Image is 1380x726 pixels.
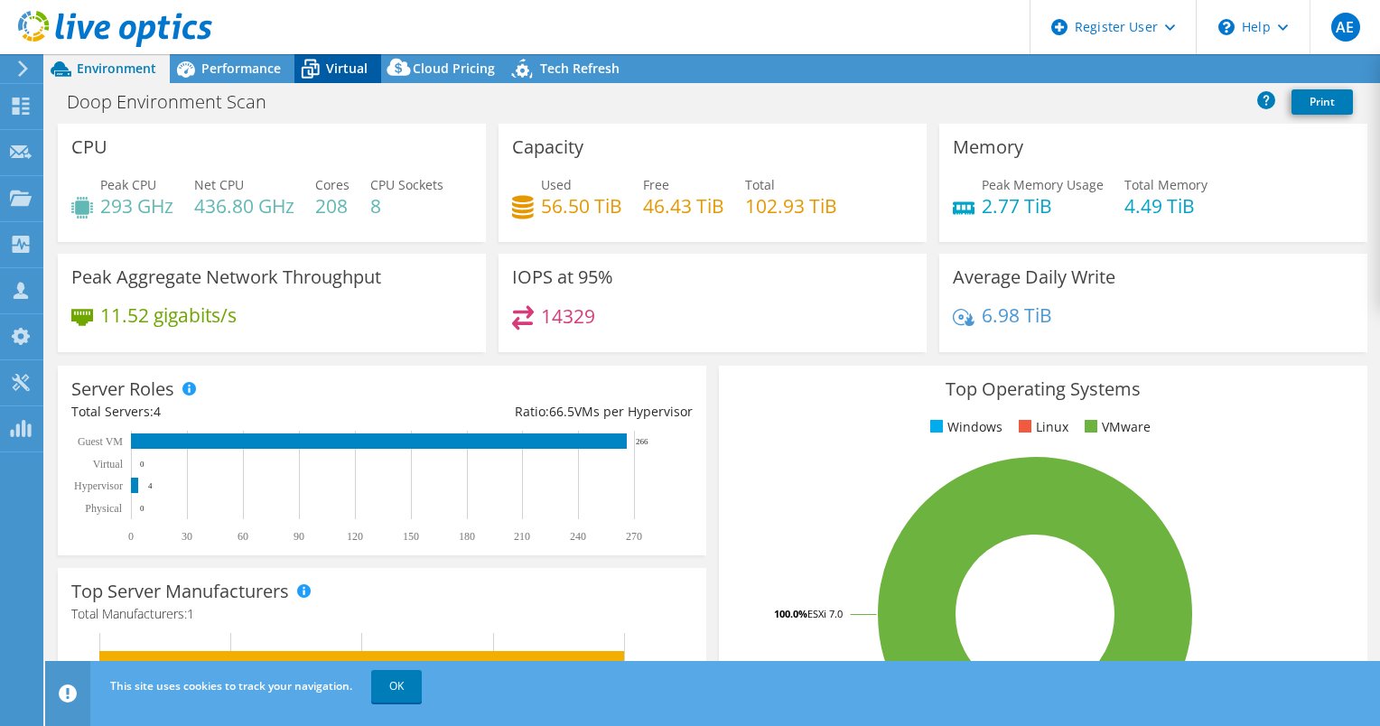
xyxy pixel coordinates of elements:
[78,435,123,448] text: Guest VM
[59,92,294,112] h1: Doop Environment Scan
[100,196,173,216] h4: 293 GHz
[77,60,156,77] span: Environment
[1124,196,1207,216] h4: 4.49 TiB
[71,402,382,422] div: Total Servers:
[541,306,595,326] h4: 14329
[326,60,368,77] span: Virtual
[238,530,248,543] text: 60
[140,504,145,513] text: 0
[74,479,123,492] text: Hypervisor
[982,305,1052,325] h4: 6.98 TiB
[154,403,161,420] span: 4
[71,604,693,624] h4: Total Manufacturers:
[643,176,669,193] span: Free
[194,176,244,193] span: Net CPU
[732,379,1354,399] h3: Top Operating Systems
[371,670,422,703] a: OK
[71,267,381,287] h3: Peak Aggregate Network Throughput
[953,137,1023,157] h3: Memory
[745,176,775,193] span: Total
[459,530,475,543] text: 180
[512,267,613,287] h3: IOPS at 95%
[570,530,586,543] text: 240
[413,60,495,77] span: Cloud Pricing
[315,176,350,193] span: Cores
[128,530,134,543] text: 0
[982,196,1104,216] h4: 2.77 TiB
[194,196,294,216] h4: 436.80 GHz
[93,458,124,470] text: Virtual
[110,678,352,693] span: This site uses cookies to track your navigation.
[294,530,304,543] text: 90
[774,607,807,620] tspan: 100.0%
[182,530,192,543] text: 30
[643,196,724,216] h4: 46.43 TiB
[953,267,1115,287] h3: Average Daily Write
[982,176,1104,193] span: Peak Memory Usage
[1291,89,1353,115] a: Print
[382,402,693,422] div: Ratio: VMs per Hypervisor
[140,460,145,469] text: 0
[745,196,837,216] h4: 102.93 TiB
[636,437,648,446] text: 266
[148,481,153,490] text: 4
[100,305,237,325] h4: 11.52 gigabits/s
[347,530,363,543] text: 120
[540,60,620,77] span: Tech Refresh
[100,176,156,193] span: Peak CPU
[926,417,1002,437] li: Windows
[201,60,281,77] span: Performance
[541,176,572,193] span: Used
[71,137,107,157] h3: CPU
[1218,19,1235,35] svg: \n
[71,379,174,399] h3: Server Roles
[370,176,443,193] span: CPU Sockets
[71,582,289,601] h3: Top Server Manufacturers
[85,502,122,515] text: Physical
[1080,417,1151,437] li: VMware
[370,196,443,216] h4: 8
[626,530,642,543] text: 270
[549,403,574,420] span: 66.5
[807,607,843,620] tspan: ESXi 7.0
[403,530,419,543] text: 150
[1331,13,1360,42] span: AE
[315,196,350,216] h4: 208
[187,605,194,622] span: 1
[1014,417,1068,437] li: Linux
[1124,176,1207,193] span: Total Memory
[514,530,530,543] text: 210
[512,137,583,157] h3: Capacity
[541,196,622,216] h4: 56.50 TiB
